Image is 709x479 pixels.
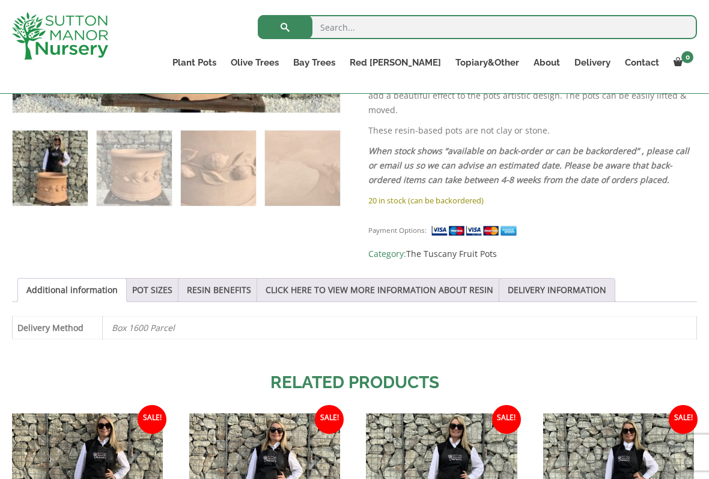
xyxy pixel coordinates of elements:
span: 0 [681,51,693,63]
p: Box 1600 Parcel [112,317,687,339]
a: Plant Pots [165,54,224,71]
small: Payment Options: [368,226,427,235]
img: The Tuscany Fruit Pot 50 Colour Terracotta - Image 3 [181,131,256,206]
a: 0 [666,54,697,71]
img: The Tuscany Fruit Pot 50 Colour Terracotta [13,131,88,206]
a: Delivery [567,54,618,71]
a: POT SIZES [132,279,172,301]
p: 20 in stock (can be backordered) [368,193,697,208]
a: Topiary&Other [448,54,526,71]
span: Sale! [315,405,344,434]
a: The Tuscany Fruit Pots [406,248,497,259]
a: DELIVERY INFORMATION [508,279,606,301]
input: Search... [258,15,697,39]
p: These resin-based pots are not clay or stone. [368,123,697,138]
table: Product Details [12,316,697,339]
span: Sale! [138,405,166,434]
img: payment supported [431,224,521,237]
a: Olive Trees [224,54,286,71]
h2: Related products [12,370,697,395]
img: The Tuscany Fruit Pot 50 Colour Terracotta - Image 4 [265,131,340,206]
a: About [526,54,567,71]
span: Sale! [669,405,698,434]
em: When stock shows “available on back-order or can be backordered” , please call or email us so we ... [368,145,689,185]
a: Contact [618,54,666,71]
a: Bay Trees [286,54,342,71]
a: CLICK HERE TO VIEW MORE INFORMATION ABOUT RESIN [266,279,493,301]
img: The Tuscany Fruit Pot 50 Colour Terracotta - Image 2 [97,131,172,206]
span: Category: [368,247,697,261]
a: RESIN BENEFITS [187,279,251,301]
a: Additional information [26,279,118,301]
img: logo [12,12,108,60]
th: Delivery Method [13,316,103,339]
a: Red [PERSON_NAME] [342,54,448,71]
span: Sale! [492,405,521,434]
